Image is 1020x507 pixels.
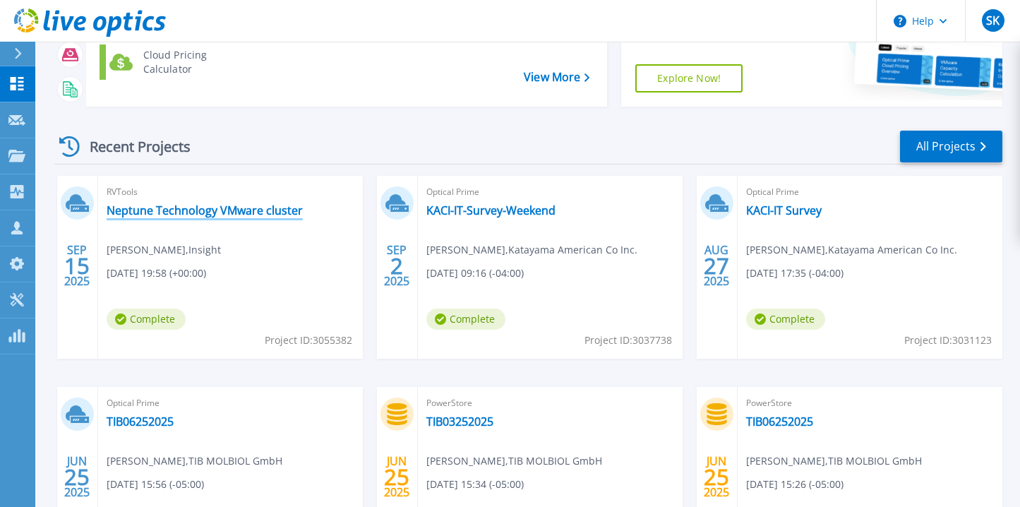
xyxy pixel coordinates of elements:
[746,266,844,281] span: [DATE] 17:35 (-04:00)
[107,242,221,258] span: [PERSON_NAME] , Insight
[426,309,505,330] span: Complete
[54,129,210,164] div: Recent Projects
[746,477,844,492] span: [DATE] 15:26 (-05:00)
[746,242,957,258] span: [PERSON_NAME] , Katayama American Co Inc.
[107,453,282,469] span: [PERSON_NAME] , TIB MOLBIOL GmbH
[383,451,410,503] div: JUN 2025
[746,414,813,429] a: TIB06252025
[107,477,204,492] span: [DATE] 15:56 (-05:00)
[524,71,589,84] a: View More
[107,184,354,200] span: RVTools
[746,184,994,200] span: Optical Prime
[584,333,672,348] span: Project ID: 3037738
[426,184,674,200] span: Optical Prime
[136,48,241,76] div: Cloud Pricing Calculator
[383,240,410,292] div: SEP 2025
[107,266,206,281] span: [DATE] 19:58 (+00:00)
[107,309,186,330] span: Complete
[100,44,244,80] a: Cloud Pricing Calculator
[107,395,354,411] span: Optical Prime
[64,240,90,292] div: SEP 2025
[703,240,730,292] div: AUG 2025
[426,242,637,258] span: [PERSON_NAME] , Katayama American Co Inc.
[635,64,743,93] a: Explore Now!
[986,15,1000,26] span: SK
[265,333,352,348] span: Project ID: 3055382
[746,203,822,217] a: KACI-IT Survey
[426,414,493,429] a: TIB03252025
[900,131,1002,162] a: All Projects
[426,203,556,217] a: KACI-IT-Survey-Weekend
[746,309,825,330] span: Complete
[107,203,303,217] a: Neptune Technology VMware cluster
[384,471,409,483] span: 25
[703,451,730,503] div: JUN 2025
[426,477,524,492] span: [DATE] 15:34 (-05:00)
[704,471,729,483] span: 25
[746,453,922,469] span: [PERSON_NAME] , TIB MOLBIOL GmbH
[426,395,674,411] span: PowerStore
[426,266,524,281] span: [DATE] 09:16 (-04:00)
[426,453,602,469] span: [PERSON_NAME] , TIB MOLBIOL GmbH
[64,471,90,483] span: 25
[64,451,90,503] div: JUN 2025
[64,260,90,272] span: 15
[390,260,403,272] span: 2
[704,260,729,272] span: 27
[904,333,992,348] span: Project ID: 3031123
[107,414,174,429] a: TIB06252025
[746,395,994,411] span: PowerStore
